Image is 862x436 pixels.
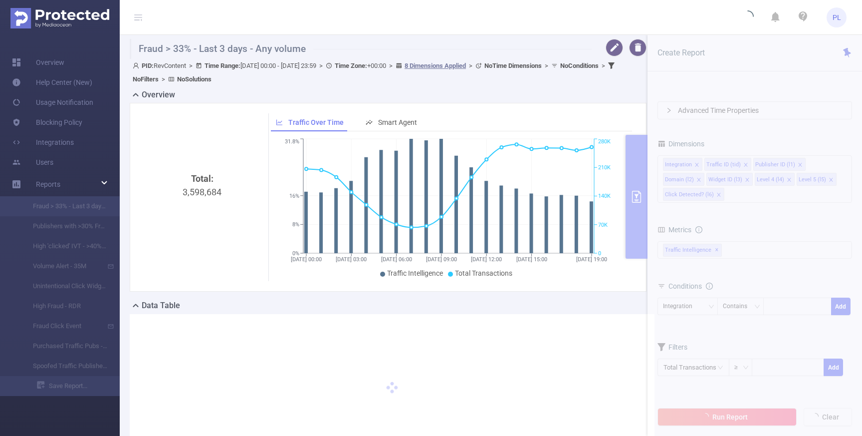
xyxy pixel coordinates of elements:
[144,172,260,340] div: 3,598,684
[12,72,92,92] a: Help Center (New)
[36,180,60,188] span: Reports
[133,75,159,83] b: No Filters
[133,62,617,83] span: RevContent [DATE] 00:00 - [DATE] 23:59 +00:00
[191,173,214,184] b: Total:
[316,62,326,69] span: >
[516,256,547,263] tspan: [DATE] 15:00
[387,269,443,277] span: Traffic Intelligence
[285,139,299,145] tspan: 31.8%
[455,269,512,277] span: Total Transactions
[386,62,396,69] span: >
[289,193,299,199] tspan: 16%
[292,222,299,228] tspan: 8%
[405,62,466,69] u: 8 Dimensions Applied
[36,174,60,194] a: Reports
[542,62,551,69] span: >
[133,62,142,69] i: icon: user
[186,62,196,69] span: >
[288,118,344,126] span: Traffic Over Time
[177,75,212,83] b: No Solutions
[598,222,608,228] tspan: 70K
[560,62,599,69] b: No Conditions
[142,300,180,312] h2: Data Table
[598,193,611,200] tspan: 140K
[484,62,542,69] b: No Time Dimensions
[381,256,412,263] tspan: [DATE] 06:00
[291,256,322,263] tspan: [DATE] 00:00
[12,152,53,172] a: Users
[335,62,367,69] b: Time Zone:
[426,256,456,263] tspan: [DATE] 09:00
[599,62,608,69] span: >
[142,62,154,69] b: PID:
[12,112,82,132] a: Blocking Policy
[159,75,168,83] span: >
[276,119,283,126] i: icon: line-chart
[742,10,754,24] i: icon: loading
[12,52,64,72] a: Overview
[576,256,607,263] tspan: [DATE] 19:00
[205,62,240,69] b: Time Range:
[292,250,299,257] tspan: 0%
[833,7,841,27] span: PL
[598,139,611,145] tspan: 280K
[130,39,592,59] h1: Fraud > 33% - Last 3 days - Any volume
[10,8,109,28] img: Protected Media
[378,118,417,126] span: Smart Agent
[466,62,475,69] span: >
[12,92,93,112] a: Usage Notification
[598,250,601,257] tspan: 0
[336,256,367,263] tspan: [DATE] 03:00
[12,132,74,152] a: Integrations
[598,164,611,171] tspan: 210K
[471,256,502,263] tspan: [DATE] 12:00
[142,89,175,101] h2: Overview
